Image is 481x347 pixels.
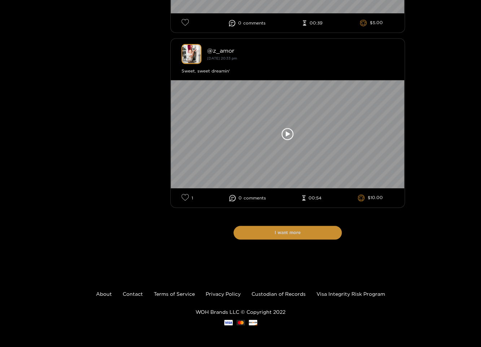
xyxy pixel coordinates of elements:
li: 00:54 [302,195,322,201]
li: 0 [229,20,266,26]
li: $5.00 [360,19,383,27]
button: I want more [233,226,342,240]
img: z_amor [182,44,201,64]
div: Sweet, sweet dreamin' [182,67,394,75]
small: [DATE] 20:33 pm [207,56,237,60]
a: Visa Integrity Risk Program [316,291,385,297]
li: 1 [182,194,193,202]
div: @ z_amor [207,47,394,54]
a: Terms of Service [154,291,195,297]
a: About [96,291,112,297]
a: Custodian of Records [252,291,306,297]
li: 00:39 [303,20,322,26]
a: Privacy Policy [206,291,241,297]
span: comment s [244,196,266,201]
li: $10.00 [358,194,383,202]
a: Contact [123,291,143,297]
span: comment s [243,21,266,26]
li: 0 [229,195,266,201]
